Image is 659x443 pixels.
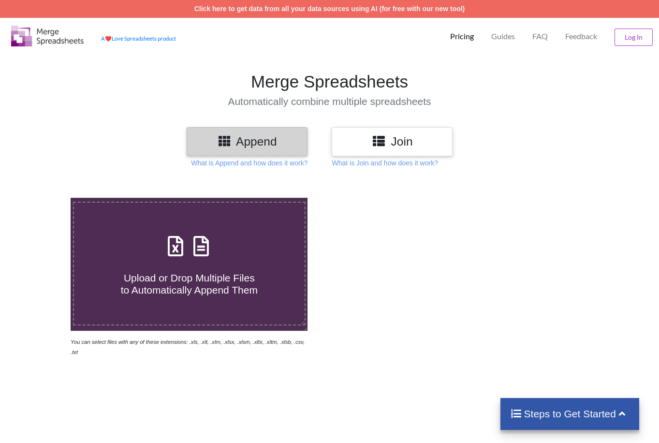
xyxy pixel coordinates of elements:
span: heart [105,35,112,42]
p: Guides [491,31,515,42]
i: You can select files with any of these extensions: .xls, .xlt, .xlm, .xlsx, .xlsm, .xltx, .xltm, ... [71,339,305,355]
a: AheartLove Spreadsheets product [101,35,176,42]
a: Click here to get data from all your data sources using AI (for free with our new tool) [194,5,465,13]
button: Log In [615,29,653,46]
p: What is Append and how does it work? [191,158,308,168]
h3: Join [339,134,445,148]
p: What is Join and how does it work? [332,158,438,168]
h4: Steps to Get Started [510,408,630,420]
p: Pricing [450,31,474,42]
h3: Append [194,134,300,148]
span: Upload or Drop Multiple Files to Automatically Append Them [121,272,258,295]
img: Logo.png [11,26,84,46]
p: FAQ [532,31,548,42]
span: Feedback [565,32,597,40]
